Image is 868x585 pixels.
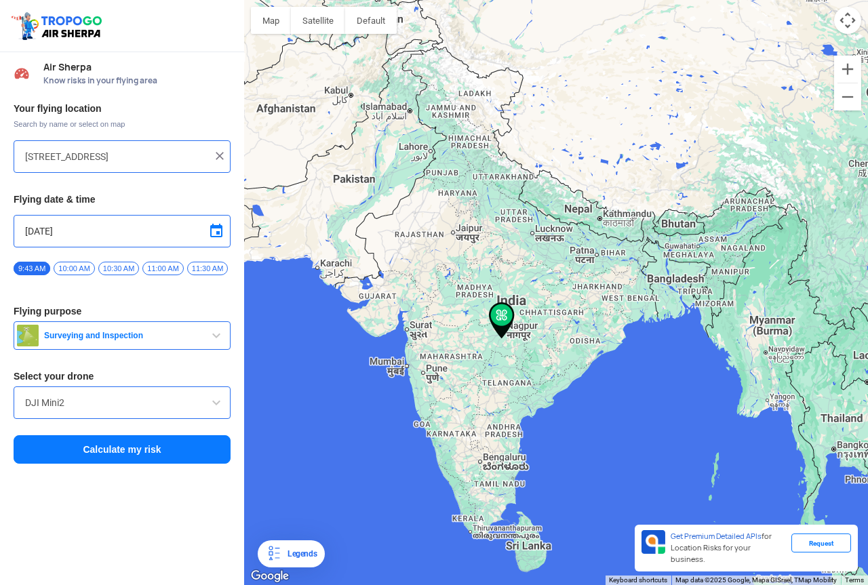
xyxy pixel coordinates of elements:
[14,65,30,81] img: Risk Scores
[43,75,231,86] span: Know risks in your flying area
[665,530,791,566] div: for Location Risks for your business.
[17,325,39,346] img: survey.png
[14,321,231,350] button: Surveying and Inspection
[251,7,291,34] button: Show street map
[14,195,231,204] h3: Flying date & time
[834,83,861,110] button: Zoom out
[282,546,317,562] div: Legends
[14,119,231,129] span: Search by name or select on map
[43,62,231,73] span: Air Sherpa
[14,104,231,113] h3: Your flying location
[10,10,106,41] img: ic_tgdronemaps.svg
[14,371,231,381] h3: Select your drone
[845,576,864,584] a: Terms
[14,435,231,464] button: Calculate my risk
[187,262,228,275] span: 11:30 AM
[609,576,667,585] button: Keyboard shortcuts
[675,576,837,584] span: Map data ©2025 Google, Mapa GISrael, TMap Mobility
[834,56,861,83] button: Zoom in
[213,149,226,163] img: ic_close.png
[39,330,208,341] span: Surveying and Inspection
[14,262,50,275] span: 9:43 AM
[248,567,292,585] a: Open this area in Google Maps (opens a new window)
[791,533,851,552] div: Request
[248,567,292,585] img: Google
[142,262,183,275] span: 11:00 AM
[25,395,219,411] input: Search by name or Brand
[25,223,219,239] input: Select Date
[266,546,282,562] img: Legends
[98,262,139,275] span: 10:30 AM
[25,148,209,165] input: Search your flying location
[291,7,345,34] button: Show satellite imagery
[642,530,665,554] img: Premium APIs
[671,531,762,541] span: Get Premium Detailed APIs
[54,262,94,275] span: 10:00 AM
[834,7,861,34] button: Map camera controls
[14,306,231,316] h3: Flying purpose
